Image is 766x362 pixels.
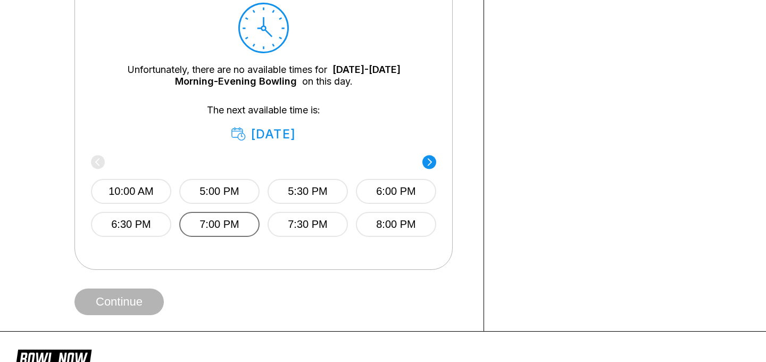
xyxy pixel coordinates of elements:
[356,212,436,237] button: 8:00 PM
[107,64,420,87] div: Unfortunately, there are no available times for on this day.
[91,179,171,204] button: 10:00 AM
[179,179,260,204] button: 5:00 PM
[356,179,436,204] button: 6:00 PM
[91,212,171,237] button: 6:30 PM
[107,104,420,142] div: The next available time is:
[268,212,348,237] button: 7:30 PM
[179,212,260,237] button: 7:00 PM
[268,179,348,204] button: 5:30 PM
[175,64,401,87] a: [DATE]-[DATE] Morning-Evening Bowling
[231,127,296,142] div: [DATE]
